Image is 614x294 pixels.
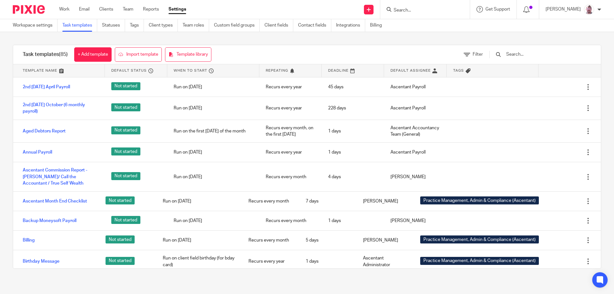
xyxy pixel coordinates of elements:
[322,123,384,139] div: 1 days
[174,68,207,73] span: When to start
[59,52,68,57] span: (85)
[384,79,446,95] div: Ascentant Payroll
[130,19,144,32] a: Tags
[357,250,414,273] div: Ascentant Administrator
[298,19,331,32] a: Contact fields
[99,6,113,12] a: Clients
[242,253,299,269] div: Recurs every year
[165,47,211,62] a: Template library
[143,6,159,12] a: Reports
[23,149,52,155] a: Annual Payroll
[13,5,45,14] img: Pixie
[106,257,135,265] span: Not started
[23,102,98,115] a: 2nd [DATE] October (6 monthly payroll)
[123,6,133,12] a: Team
[111,68,147,73] span: Default status
[102,19,125,32] a: Statuses
[115,47,162,62] a: Import template
[13,19,58,32] a: Workspace settings
[23,167,98,187] a: Ascentant Commission Report - [PERSON_NAME]/ Call the Accountant / True Self Wealth
[156,193,242,209] div: Run on [DATE]
[546,6,581,12] p: [PERSON_NAME]
[259,100,322,116] div: Recurs every year
[167,213,259,229] div: Run on [DATE]
[74,47,112,62] a: + Add template
[111,126,140,134] span: Not started
[183,19,209,32] a: Team roles
[384,169,446,185] div: [PERSON_NAME]
[393,8,451,13] input: Search
[423,197,536,204] span: Practice Management, Admin & Compliance (Ascentant)
[453,68,464,73] span: Tags
[167,79,259,95] div: Run on [DATE]
[384,213,446,229] div: [PERSON_NAME]
[242,193,299,209] div: Recurs every month
[59,6,69,12] a: Work
[423,258,536,264] span: Practice Management, Admin & Compliance (Ascentant)
[106,235,135,243] span: Not started
[23,84,70,90] a: 2nd [DATE] April Payroll
[23,258,59,265] a: Birthday Message
[322,79,384,95] div: 45 days
[23,68,57,73] span: Template name
[473,52,483,57] span: Filter
[167,123,259,139] div: Run on the first [DATE] of the month
[370,19,387,32] a: Billing
[357,232,414,248] div: [PERSON_NAME]
[384,100,446,116] div: Ascentant Payroll
[167,100,259,116] div: Run on [DATE]
[214,19,260,32] a: Custom field groups
[266,68,288,73] span: Repeating
[485,7,510,12] span: Get Support
[259,144,322,160] div: Recurs every year
[384,144,446,160] div: Ascentant Payroll
[111,147,140,155] span: Not started
[322,169,384,185] div: 4 days
[336,19,365,32] a: Integrations
[423,236,536,243] span: Practice Management, Admin & Compliance (Ascentant)
[264,19,293,32] a: Client fields
[390,68,431,73] span: Default assignee
[299,232,357,248] div: 5 days
[111,82,140,90] span: Not started
[23,218,76,224] a: Backup Moneysoft Payroll
[259,169,322,185] div: Recurs every month
[328,68,349,73] span: Deadline
[111,172,140,180] span: Not started
[299,253,357,269] div: 1 days
[149,19,178,32] a: Client types
[384,120,446,143] div: Ascentant Accountancy Team (General)
[23,51,68,58] h1: Task templates
[322,213,384,229] div: 1 days
[259,79,322,95] div: Recurs every year
[299,193,357,209] div: 7 days
[584,4,594,15] img: KD3.png
[111,216,140,224] span: Not started
[23,198,87,204] a: Ascentant Month End Checklist
[79,6,90,12] a: Email
[322,100,384,116] div: 228 days
[23,237,35,243] a: Billing
[322,144,384,160] div: 1 days
[169,6,186,12] a: Settings
[62,19,97,32] a: Task templates
[357,193,414,209] div: [PERSON_NAME]
[259,213,322,229] div: Recurs every month
[506,51,580,58] input: Search...
[106,196,135,204] span: Not started
[111,103,140,111] span: Not started
[23,128,66,134] a: Aged Debtors Report
[156,250,242,273] div: Run on client field birthday (for bday card)
[259,120,322,143] div: Recurs every month, on the first [DATE]
[167,144,259,160] div: Run on [DATE]
[242,232,299,248] div: Recurs every month
[156,232,242,248] div: Run on [DATE]
[167,169,259,185] div: Run on [DATE]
